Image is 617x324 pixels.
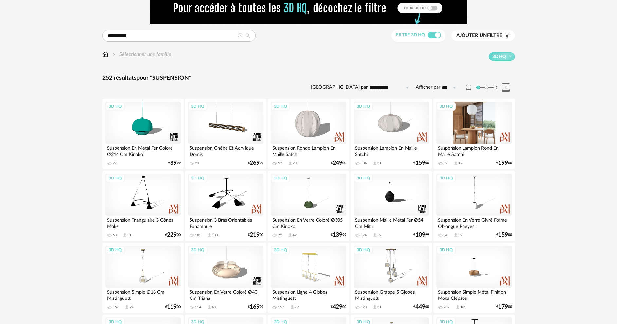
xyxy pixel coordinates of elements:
div: 59 [377,233,381,238]
div: Suspension Ronde Lampion En Maille Satchi [271,144,346,157]
div: € 00 [331,305,346,309]
div: 79 [278,233,282,238]
span: 139 [333,233,342,237]
div: 63 [113,233,117,238]
div: € 99 [248,305,263,309]
div: 42 [293,233,297,238]
div: Suspension Lampion En Maille Satchi [354,144,429,157]
div: Suspension 3 Bras Orientables Funambule [188,216,263,229]
div: Suspension Simple Métal Finition Moka Clepsos [436,288,512,301]
div: 3D HQ [437,102,456,111]
div: € 00 [331,161,346,165]
a: 3D HQ Suspension Chêne Et Acrylique Domis 23 €26999 [185,99,266,169]
div: € 00 [248,233,263,237]
div: 3D HQ [271,102,290,111]
div: Suspension Chêne Et Acrylique Domis [188,144,263,157]
span: 119 [167,305,177,309]
div: 101 [460,305,466,310]
div: 61 [377,161,381,166]
span: Filter icon [502,32,510,39]
div: € 00 [165,233,181,237]
span: 199 [498,161,508,165]
div: 252 résultats [102,75,515,82]
img: svg+xml;base64,PHN2ZyB3aWR0aD0iMTYiIGhlaWdodD0iMTYiIHZpZXdCb3g9IjAgMCAxNiAxNiIgZmlsbD0ibm9uZSIgeG... [111,51,117,58]
div: Suspension Triangulaire 3 Cônes Moke [105,216,181,229]
span: Download icon [122,233,127,238]
div: 79 [129,305,133,310]
span: 179 [498,305,508,309]
span: Ajouter un [456,33,487,38]
div: 3D HQ [354,174,373,182]
button: Ajouter unfiltre Filter icon [451,30,515,41]
a: 3D HQ Suspension Grappe 5 Globes Mistinguett 123 Download icon 61 €44900 [351,243,432,313]
label: [GEOGRAPHIC_DATA] par [311,84,368,91]
div: Suspension En Verre Coloré Ø40 Cm Triana [188,288,263,301]
a: 3D HQ Suspension Simple Métal Finition Moka Clepsos 237 Download icon 101 €17900 [433,243,515,313]
div: 3D HQ [106,102,125,111]
div: 61 [377,305,381,310]
div: 3D HQ [354,102,373,111]
span: 89 [170,161,177,165]
div: Suspension Grappe 5 Globes Mistinguett [354,288,429,301]
div: 3D HQ [106,246,125,254]
div: 3D HQ [106,174,125,182]
span: 449 [415,305,425,309]
div: Suspension En Verre Coloré Ø305 Cm Kinoko [271,216,346,229]
span: 159 [415,161,425,165]
div: 27 [113,161,117,166]
a: 3D HQ Suspension En Verre Givré Forme Oblongue Raeyes 94 Download icon 39 €15900 [433,171,515,241]
div: 114 [195,305,201,310]
div: 104 [361,161,367,166]
div: 39 [458,233,462,238]
span: 219 [250,233,260,237]
a: 3D HQ Suspension Triangulaire 3 Cônes Moke 63 Download icon 31 €22900 [102,171,184,241]
a: 3D HQ Suspension Simple Ø18 Cm Mistinguett 162 Download icon 79 €11900 [102,243,184,313]
div: 12 [458,161,462,166]
img: svg+xml;base64,PHN2ZyB3aWR0aD0iMTYiIGhlaWdodD0iMTciIHZpZXdCb3g9IjAgMCAxNiAxNyIgZmlsbD0ibm9uZSIgeG... [102,51,108,58]
div: 100 [212,233,218,238]
span: Download icon [372,233,377,238]
div: 3D HQ [354,246,373,254]
a: 3D HQ Suspension Lampion En Maille Satchi 104 Download icon 61 €15900 [351,99,432,169]
a: 3D HQ Suspension En Verre Coloré Ø40 Cm Triana 114 Download icon 48 €16999 [185,243,266,313]
span: 169 [250,305,260,309]
div: € 99 [168,161,181,165]
div: 3D HQ [437,246,456,254]
div: 3D HQ [188,246,207,254]
div: 23 [293,161,297,166]
div: 3D HQ [437,174,456,182]
div: 3D HQ [271,246,290,254]
span: 109 [415,233,425,237]
a: 3D HQ Suspension 3 Bras Orientables Funambule 181 Download icon 100 €21900 [185,171,266,241]
label: Afficher par [416,84,440,91]
div: Suspension Maille Métal Fer Ø54 Cm Mita [354,216,429,229]
span: Download icon [372,305,377,310]
div: € 99 [413,233,429,237]
div: € 00 [165,305,181,309]
div: 31 [127,233,131,238]
a: 3D HQ Suspension En Verre Coloré Ø305 Cm Kinoko 79 Download icon 42 €13999 [268,171,349,241]
span: Download icon [207,305,212,310]
span: 229 [167,233,177,237]
div: € 99 [331,233,346,237]
span: Download icon [207,233,212,238]
a: 3D HQ Suspension Lampion Rond En Maille Satchi 39 Download icon 12 €19900 [433,99,515,169]
span: 429 [333,305,342,309]
div: Suspension Simple Ø18 Cm Mistinguett [105,288,181,301]
div: € 00 [496,233,512,237]
a: 3D HQ Suspension Ligne 4 Globes Mistinguett 159 Download icon 79 €42900 [268,243,349,313]
span: Download icon [124,305,129,310]
div: € 00 [413,161,429,165]
div: Sélectionner une famille [111,51,171,58]
div: 39 [444,161,447,166]
span: Download icon [290,305,295,310]
div: 94 [444,233,447,238]
div: Suspension Lampion Rond En Maille Satchi [436,144,512,157]
span: pour "SUSPENSION" [136,75,191,81]
span: Download icon [453,233,458,238]
span: Filtre 3D HQ [396,33,425,37]
div: 3D HQ [188,174,207,182]
div: € 00 [496,161,512,165]
a: 3D HQ Suspension Ronde Lampion En Maille Satchi 52 Download icon 23 €24900 [268,99,349,169]
div: 181 [195,233,201,238]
